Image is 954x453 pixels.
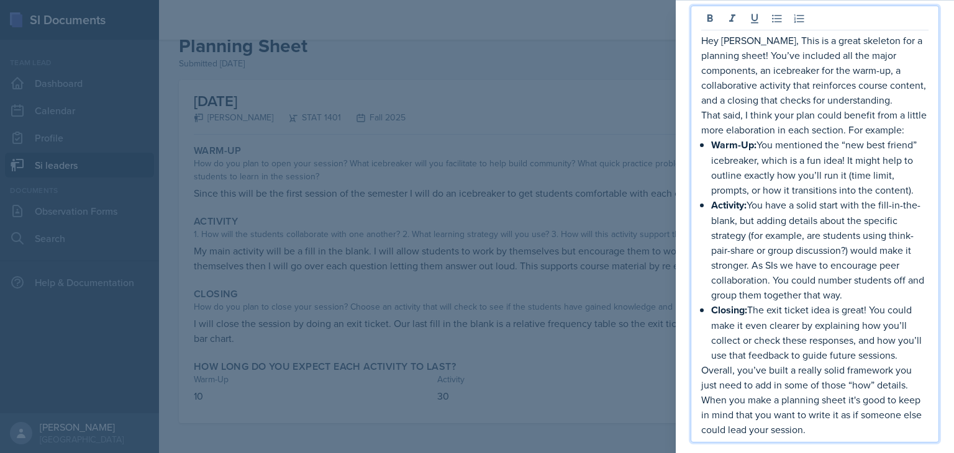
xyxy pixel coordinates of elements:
p: Overall, you’ve built a really solid framework you just need to add in some of those “how” detail... [701,362,929,437]
strong: Closing: [711,303,747,317]
p: That said, I think your plan could benefit from a little more elaboration in each section. For ex... [701,107,929,137]
strong: Warm-Up: [711,138,756,152]
strong: Activity: [711,198,747,212]
p: You mentioned the “new best friend” icebreaker, which is a fun idea! It might help to outline exa... [711,137,929,197]
p: Hey [PERSON_NAME], This is a great skeleton for a planning sheet! You’ve included all the major c... [701,33,929,107]
p: The exit ticket idea is great! You could make it even clearer by explaining how you’ll collect or... [711,302,929,362]
p: You have a solid start with the fill-in-the-blank, but adding details about the specific strategy... [711,197,929,302]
